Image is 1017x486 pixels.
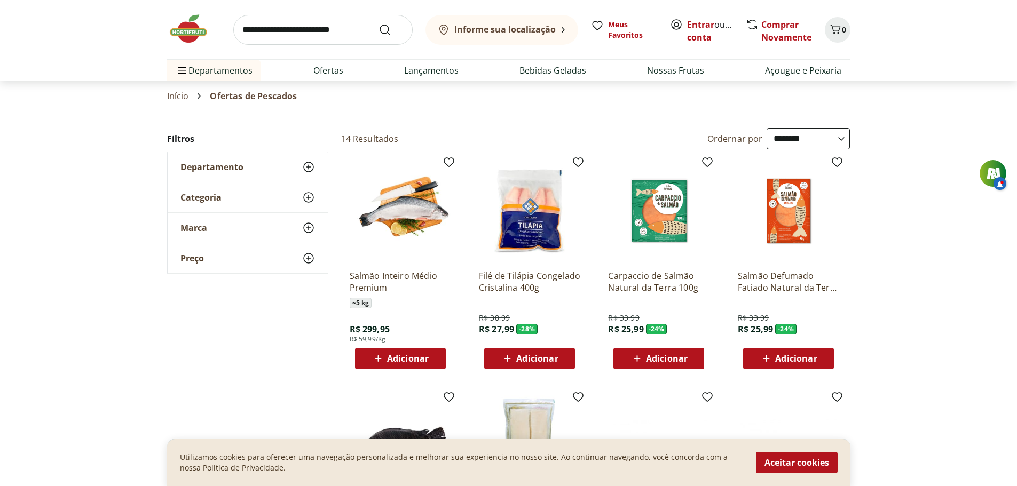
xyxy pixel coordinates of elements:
label: Ordernar por [707,133,763,145]
a: Início [167,91,189,101]
span: Departamento [180,162,243,172]
button: Aceitar cookies [756,452,838,473]
span: - 24 % [646,324,667,334]
button: Adicionar [613,348,704,369]
input: search [233,15,413,45]
button: Categoria [168,182,328,212]
img: Hortifruti [167,13,220,45]
a: Criar conta [687,19,746,43]
span: ~ 5 kg [350,298,372,308]
span: R$ 25,99 [738,323,773,335]
span: R$ 27,99 [479,323,514,335]
span: - 28 % [516,324,538,334]
a: Salmão Defumado Fatiado Natural da Terra 80g [738,270,839,293]
span: Adicionar [516,354,558,363]
span: R$ 38,99 [479,313,510,323]
button: Adicionar [743,348,834,369]
button: Adicionar [484,348,575,369]
span: Adicionar [646,354,688,363]
span: Adicionar [775,354,817,363]
img: Filé de Tilápia Congelado Cristalina 400g [479,160,580,261]
span: Ofertas de Pescados [210,91,297,101]
p: Utilizamos cookies para oferecer uma navegação personalizada e melhorar sua experiencia no nosso ... [180,452,743,473]
span: Meus Favoritos [608,19,657,41]
a: Ofertas [313,64,343,77]
b: Informe sua localização [454,23,556,35]
button: Menu [176,58,188,83]
span: Adicionar [387,354,429,363]
span: Marca [180,222,207,233]
button: Informe sua localização [425,15,578,45]
span: R$ 33,99 [608,313,639,323]
span: Categoria [180,192,222,203]
img: Salmão Defumado Fatiado Natural da Terra 80g [738,160,839,261]
span: - 24 % [775,324,797,334]
span: ou [687,18,735,44]
a: Filé de Tilápia Congelado Cristalina 400g [479,270,580,293]
button: Carrinho [825,17,850,43]
button: Preço [168,243,328,273]
a: Salmão Inteiro Médio Premium [350,270,451,293]
h2: Filtros [167,128,328,149]
a: Meus Favoritos [591,19,657,41]
a: Lançamentos [404,64,459,77]
button: Submit Search [379,23,404,36]
img: Salmão Inteiro Médio Premium [350,160,451,261]
a: Comprar Novamente [761,19,811,43]
span: R$ 299,95 [350,323,390,335]
a: Bebidas Geladas [519,64,586,77]
a: Nossas Frutas [647,64,704,77]
a: Açougue e Peixaria [765,64,841,77]
a: Carpaccio de Salmão Natural da Terra 100g [608,270,709,293]
button: Adicionar [355,348,446,369]
button: Departamento [168,152,328,182]
span: Departamentos [176,58,253,83]
span: 0 [842,25,846,35]
button: Marca [168,213,328,243]
img: Carpaccio de Salmão Natural da Terra 100g [608,160,709,261]
span: R$ 33,99 [738,313,769,323]
span: R$ 59,99/Kg [350,335,386,344]
span: R$ 25,99 [608,323,643,335]
h2: 14 Resultados [341,133,399,145]
span: Preço [180,253,204,264]
a: Entrar [687,19,714,30]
